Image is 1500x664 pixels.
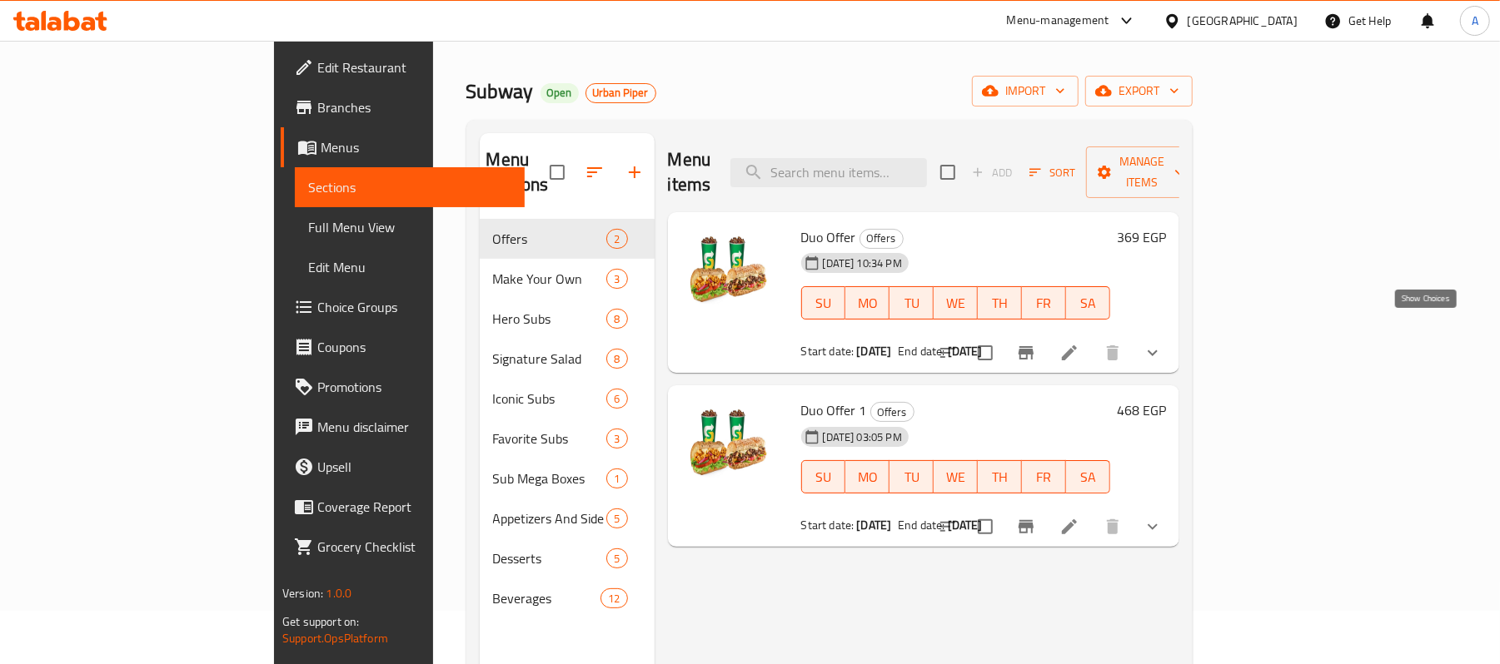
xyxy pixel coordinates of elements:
li: / [526,22,532,42]
span: 6 [607,391,626,407]
div: Desserts [493,548,607,568]
button: SA [1066,286,1110,320]
button: Branch-specific-item [1006,333,1046,373]
span: Beverages [493,588,601,608]
a: Grocery Checklist [281,527,525,567]
span: Favorite Subs [493,429,607,448]
span: Menu disclaimer [317,417,511,437]
span: Hero Subs [493,309,607,329]
button: FR [1022,460,1066,493]
a: Sections [295,167,525,207]
span: 8 [607,311,626,327]
div: Beverages12 [480,578,655,618]
span: End date: [898,340,944,362]
button: import [972,76,1079,107]
span: MO [852,291,883,315]
button: MO [845,286,890,320]
span: FR [1029,465,1059,489]
span: import [985,81,1065,102]
div: [GEOGRAPHIC_DATA] [1188,12,1298,30]
span: Version: [282,582,323,604]
div: Hero Subs8 [480,299,655,339]
span: [DATE] 10:34 PM [816,255,909,271]
button: WE [934,286,978,320]
li: / [714,22,720,42]
span: Start date: [801,340,855,362]
div: items [606,229,627,249]
button: MO [845,460,890,493]
a: Support.OpsPlatform [282,627,388,649]
button: SU [801,460,846,493]
a: Full Menu View [295,207,525,247]
button: sort-choices [928,507,968,547]
button: Sort [1025,160,1079,186]
a: Branches [281,87,525,127]
div: Signature Salad8 [480,339,655,379]
button: TH [978,460,1022,493]
b: [DATE] [856,514,891,536]
span: WE [940,291,971,315]
div: Sub Mega Boxes1 [480,458,655,498]
span: Subway [466,72,534,110]
span: Sub Mega Boxes [493,468,607,488]
span: Sections [308,177,511,197]
span: Duo Offer [801,225,856,250]
button: TH [978,286,1022,320]
a: Edit menu item [1059,517,1079,537]
div: Offers [860,229,904,249]
nav: Menu sections [480,212,655,625]
button: delete [1093,333,1133,373]
div: Menu-management [1007,11,1109,31]
button: sort-choices [928,333,968,373]
a: Promotions [281,367,525,407]
button: TU [890,460,934,493]
div: items [606,309,627,329]
span: Iconic Subs [493,389,607,409]
span: 5 [607,551,626,567]
div: Offers2 [480,219,655,259]
span: Manage items [1099,151,1184,193]
button: TU [890,286,934,320]
span: Duo Offer 1 [801,398,867,423]
span: 12 [601,591,626,607]
span: TH [984,291,1015,315]
button: delete [1093,507,1133,547]
a: Coverage Report [281,487,525,527]
span: 1.0.0 [326,582,351,604]
h2: Menu items [668,147,711,197]
span: 3 [607,271,626,287]
span: Open [541,86,579,100]
span: Grocery Checklist [317,537,511,557]
span: TU [896,465,927,489]
input: search [730,158,927,187]
span: SU [809,291,840,315]
span: Menus [321,137,511,157]
span: SA [1073,465,1104,489]
a: Upsell [281,447,525,487]
button: SU [801,286,846,320]
svg: Show Choices [1143,517,1163,537]
span: TH [984,465,1015,489]
button: WE [934,460,978,493]
a: Choice Groups [281,287,525,327]
b: [DATE] [856,340,891,362]
span: Restaurants management [559,22,707,42]
div: Appetizers And Side5 [480,498,655,538]
span: 5 [607,511,626,527]
span: [DATE] 03:05 PM [816,429,909,445]
h6: 468 EGP [1117,399,1166,422]
span: Sort [1029,163,1075,182]
nav: breadcrumb [466,21,1193,42]
span: Sort items [1019,160,1086,186]
span: 8 [607,351,626,367]
span: Signature Salad [493,349,607,369]
span: Offers [871,403,914,422]
span: Urban Piper [586,86,655,100]
div: Desserts5 [480,538,655,578]
span: Coupons [317,337,511,357]
span: Edit Menu [308,257,511,277]
div: items [606,349,627,369]
button: FR [1022,286,1066,320]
